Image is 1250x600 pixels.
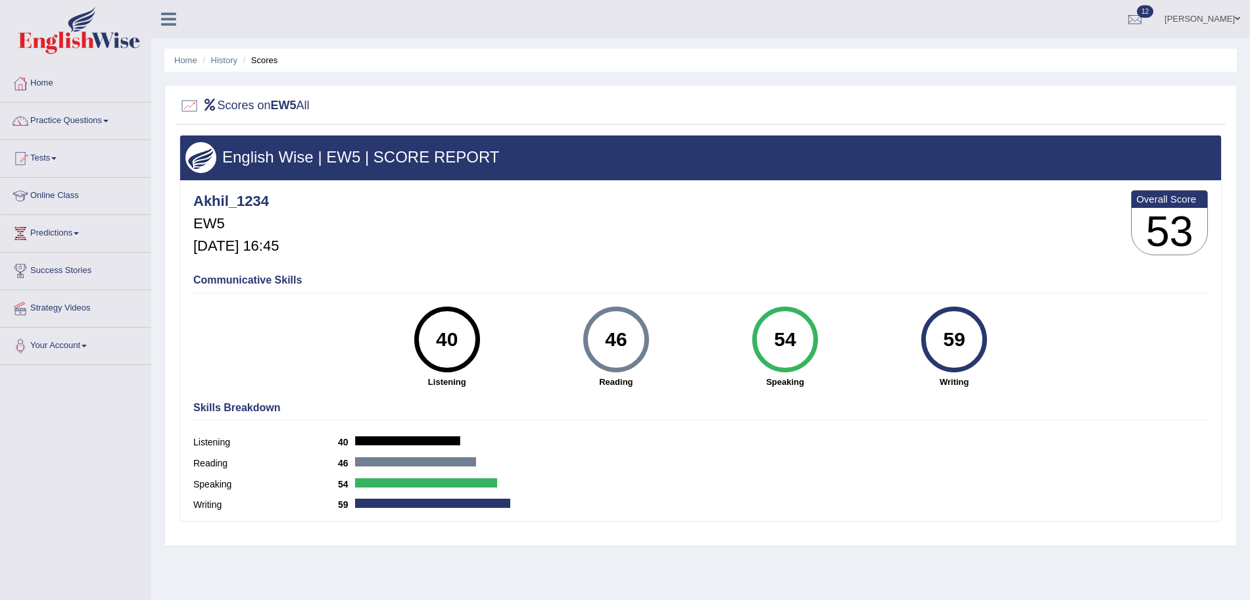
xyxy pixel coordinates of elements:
b: 40 [338,437,355,447]
h3: 53 [1132,208,1207,255]
a: Home [1,65,151,98]
label: Reading [193,457,338,470]
div: 54 [761,312,809,367]
b: Overall Score [1136,193,1203,205]
h4: Communicative Skills [193,274,1208,286]
label: Speaking [193,478,338,491]
strong: Writing [877,376,1032,388]
strong: Reading [538,376,694,388]
strong: Listening [369,376,525,388]
a: Predictions [1,215,151,248]
h2: Scores on All [180,96,310,116]
span: 12 [1137,5,1153,18]
img: wings.png [185,142,216,173]
h4: Skills Breakdown [193,402,1208,414]
strong: Speaking [707,376,863,388]
h3: English Wise | EW5 | SCORE REPORT [185,149,1216,166]
b: 46 [338,458,355,468]
div: 59 [930,312,978,367]
div: 46 [592,312,640,367]
h4: Akhil_1234 [193,193,279,209]
a: Your Account [1,328,151,361]
label: Listening [193,436,338,449]
a: History [211,55,237,65]
b: 59 [338,499,355,510]
b: EW5 [271,99,297,112]
a: Tests [1,140,151,173]
div: 40 [423,312,471,367]
a: Strategy Videos [1,290,151,323]
h5: EW5 [193,216,279,232]
b: 54 [338,479,355,489]
li: Scores [240,54,278,66]
a: Success Stories [1,253,151,286]
a: Online Class [1,178,151,211]
a: Home [174,55,197,65]
a: Practice Questions [1,103,151,136]
label: Writing [193,498,338,512]
h5: [DATE] 16:45 [193,238,279,254]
